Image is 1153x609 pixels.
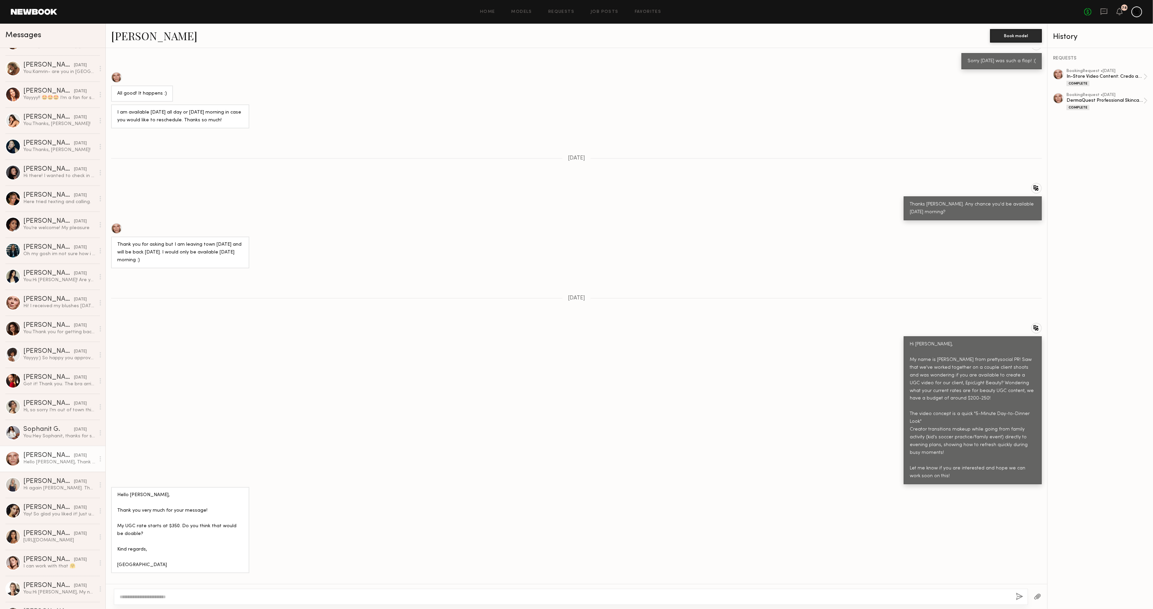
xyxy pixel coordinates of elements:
div: You: Kamrin- are you in [GEOGRAPHIC_DATA]? We're in need of some street style UGC stuff, would yo... [23,69,95,75]
div: [PERSON_NAME] [23,374,74,381]
div: [DATE] [74,140,87,147]
div: [DATE] [74,348,87,355]
div: [PERSON_NAME] [23,270,74,277]
div: [PERSON_NAME] [23,140,74,147]
span: [DATE] [568,295,585,301]
div: Yayyyy:) So happy you approved!!!! Thank you!!! [23,355,95,361]
div: You: Hi [PERSON_NAME]! Are you still in [GEOGRAPHIC_DATA]? [23,277,95,283]
a: Job Posts [591,10,619,14]
div: [DATE] [74,270,87,277]
div: [DATE] [74,453,87,459]
div: I am available [DATE] all day or [DATE] morning in case you would like to reschedule. Thanks so m... [117,109,243,124]
a: Book model [990,32,1042,38]
div: [PERSON_NAME] [23,348,74,355]
div: [PERSON_NAME] [23,218,74,225]
div: [PERSON_NAME] [23,62,74,69]
div: [DATE] [74,322,87,329]
div: Oh my gosh im not sure how i didnt see this message! Id love to be considered for future projects. [23,251,95,257]
div: [DATE] [74,400,87,407]
div: Complete [1067,105,1089,110]
div: [DATE] [74,88,87,95]
div: DermaQuest Professional Skincare [1067,97,1144,104]
a: bookingRequest •[DATE]In-Store Video Content: Credo at [GEOGRAPHIC_DATA]Complete [1067,69,1148,86]
div: [DATE] [74,505,87,511]
div: booking Request • [DATE] [1067,93,1144,97]
div: [PERSON_NAME] [23,530,74,537]
div: [PERSON_NAME] [23,556,74,563]
a: Home [480,10,495,14]
span: [DATE] [568,155,585,161]
div: All good! It happens :) [117,90,167,98]
div: [PERSON_NAME] [23,400,74,407]
a: Models [511,10,532,14]
div: Hi, so sorry I’m out of town this whole week with family. Unfortunately, I’ll be booked the whole... [23,407,95,413]
div: Hi there! I wanted to check in of the client is all good with the content? If so, can you please ... [23,173,95,179]
div: [URL][DOMAIN_NAME] [23,537,95,543]
div: [DATE] [74,218,87,225]
div: Hi again [PERSON_NAME]. Thank you for your patience on my reply. [DATE] was a long day and a grea... [23,485,95,491]
div: You: Thanks, [PERSON_NAME]! [23,147,95,153]
div: Here tried texting and calling. [23,199,95,205]
div: Yayyyy!! 🤩🤩🤩 I’m a fan for sure ! I’ll stand by for more [PERSON_NAME] x L [23,95,95,101]
div: [DATE] [74,192,87,199]
div: [DATE] [74,374,87,381]
div: booking Request • [DATE] [1067,69,1144,73]
div: [DATE] [74,114,87,121]
div: [PERSON_NAME] [23,114,74,121]
div: Hello [PERSON_NAME], Thank you very much for your message! My UGC rate starts at $350. Do you thi... [117,491,243,569]
a: Requests [548,10,574,14]
div: You: Hey Sophanit, thanks for sending through your reshoot! The Floatley team loved it, so we're ... [23,433,95,439]
div: Yay! So glad you liked it! Just uploaded to the drive for you. [23,511,95,517]
div: You: Thanks, [PERSON_NAME]! [23,121,95,127]
div: Got it! Thank you. The bra arrived [23,381,95,387]
a: [PERSON_NAME] [111,28,197,43]
div: [PERSON_NAME] [23,192,74,199]
div: [PERSON_NAME] [23,478,74,485]
button: Book model [990,29,1042,43]
div: Sophanit G. [23,426,74,433]
div: [PERSON_NAME] [23,166,74,173]
div: [PERSON_NAME] [23,88,74,95]
div: Hi [PERSON_NAME], My name is [PERSON_NAME] from prettysocial PR! Saw that we've worked together o... [910,341,1036,480]
span: Messages [5,31,41,39]
div: [DATE] [74,296,87,303]
a: Favorites [635,10,661,14]
div: Complete [1067,81,1089,86]
div: History [1053,33,1148,41]
a: bookingRequest •[DATE]DermaQuest Professional SkincareComplete [1067,93,1148,110]
div: [DATE] [74,531,87,537]
div: [PERSON_NAME] [23,504,74,511]
div: [PERSON_NAME] [23,582,74,589]
div: [DATE] [74,583,87,589]
div: Hi! I received my blushes [DATE]. Were you going to send a more detailed brief or do you want me ... [23,303,95,309]
div: [DATE] [74,166,87,173]
div: [DATE] [74,427,87,433]
div: REQUESTS [1053,56,1148,61]
div: Thank you for asking but I am leaving town [DATE] and will be back [DATE]. I would only be availa... [117,241,243,264]
div: In-Store Video Content: Credo at [GEOGRAPHIC_DATA] [1067,73,1144,80]
div: You: Thank you for getting back to me! We have a modest budget for this brand, would you be able ... [23,329,95,335]
div: [PERSON_NAME] [23,452,74,459]
div: Thanks [PERSON_NAME]. Any chance you'd be available [DATE] morning? [910,201,1036,216]
div: I can work with that 🤗 [23,563,95,569]
div: [DATE] [74,244,87,251]
div: You: Hi [PERSON_NAME], My name is [PERSON_NAME] and I work with prettysocial PR. We're reaching o... [23,589,95,595]
div: [PERSON_NAME] [23,322,74,329]
div: 78 [1122,6,1127,10]
div: [PERSON_NAME] [23,296,74,303]
div: Sorry [DATE] was such a flop! :( [968,57,1036,65]
div: [DATE] [74,557,87,563]
div: [DATE] [74,62,87,69]
div: [PERSON_NAME] [23,244,74,251]
div: [DATE] [74,479,87,485]
div: Hello [PERSON_NAME], Thank you very much for your message! My UGC rate starts at $350. Do you thi... [23,459,95,465]
div: You’re welcome! My pleasure [23,225,95,231]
